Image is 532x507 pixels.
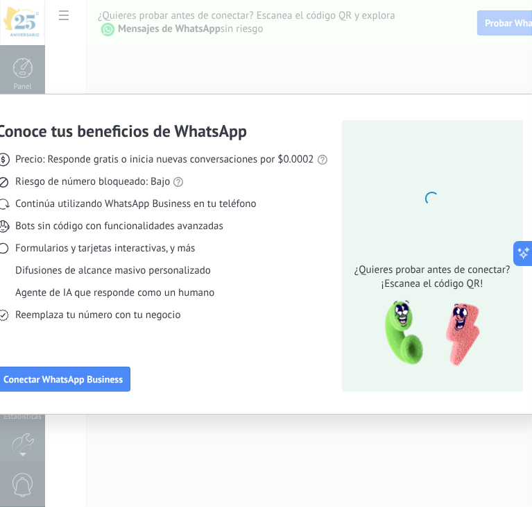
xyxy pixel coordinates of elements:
[15,286,214,300] span: Agente de IA que responde como un humano
[15,219,223,233] span: Bots sin código con funcionalidades avanzadas
[15,175,170,189] span: Riesgo de número bloqueado: Bajo
[15,264,211,278] span: Difusiones de alcance masivo personalizado
[15,197,256,211] span: Continúa utilizando WhatsApp Business en tu teléfono
[350,263,514,277] span: ¿Quieres probar antes de conectar?
[350,277,514,291] span: ¡Escanea el código QR!
[15,153,314,167] span: Precio: Responde gratis o inicia nuevas conversaciones por $0.0002
[15,308,180,322] span: Reemplaza tu número con tu negocio
[15,242,195,256] span: Formularios y tarjetas interactivas, y más
[3,374,123,384] span: Conectar WhatsApp Business
[373,297,483,371] img: qr-pic-1x.png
